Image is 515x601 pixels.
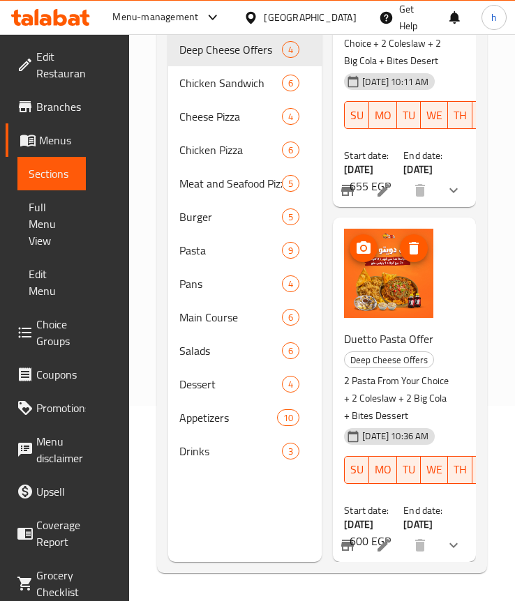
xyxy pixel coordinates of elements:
[264,10,356,25] div: [GEOGRAPHIC_DATA]
[179,409,277,426] div: Appetizers
[331,174,364,207] button: Branch-specific-item
[282,142,299,158] div: items
[403,160,433,178] b: [DATE]
[168,133,322,167] div: Chicken Pizza6
[375,182,392,199] a: Edit menu item
[283,43,299,56] span: 4
[283,311,299,324] span: 6
[36,567,79,600] span: Grocery Checklist
[112,9,198,26] div: Menu-management
[179,108,283,125] div: Cheese Pizza
[350,234,378,262] button: upload picture
[168,267,322,300] div: Pans4
[168,367,322,401] div: Dessert4
[282,41,299,58] div: items
[344,501,389,519] span: Start date:
[6,508,91,558] a: Coverage Report
[282,275,299,292] div: items
[369,456,397,484] button: MO
[277,409,299,426] div: items
[472,456,496,484] button: FR
[357,75,434,89] span: [DATE] 10:11 AM
[403,105,415,125] span: TU
[344,160,373,178] b: [DATE]
[282,208,299,225] div: items
[445,182,462,199] svg: Show Choices
[283,277,299,291] span: 4
[17,157,86,190] a: Sections
[375,459,391,480] span: MO
[437,528,470,562] button: show more
[421,456,448,484] button: WE
[344,17,454,70] p: 2 Medium Pizza From Your Choice + 2 Coleslaw + 2 Big Cola + Bites Desert
[454,105,467,125] span: TH
[375,105,391,125] span: MO
[283,110,299,123] span: 4
[283,177,299,190] span: 5
[403,515,433,533] b: [DATE]
[357,429,434,443] span: [DATE] 10:36 AM
[36,48,88,82] span: Edit Restaurant
[6,475,86,508] a: Upsell
[179,175,283,192] span: Meat and Seafood Pizza
[448,101,472,129] button: TH
[6,90,92,123] a: Branches
[36,517,80,550] span: Coverage Report
[283,344,299,358] span: 6
[36,316,75,349] span: Choice Groups
[448,456,472,484] button: TH
[179,443,283,459] span: Drinks
[375,537,392,554] a: Edit menu item
[403,459,415,480] span: TU
[168,33,322,66] div: Deep Cheese Offers4
[472,101,496,129] button: FR
[369,101,397,129] button: MO
[426,105,442,125] span: WE
[6,123,86,157] a: Menus
[344,372,454,425] p: 2 Pasta From Your Choice + 2 Coleslaw + 2 Big Cola + Bites Dessert
[283,445,299,458] span: 3
[39,132,75,149] span: Menus
[179,376,283,393] span: Dessert
[179,309,283,326] div: Main Course
[6,425,94,475] a: Menu disclaimer
[168,200,322,234] div: Burger5
[344,101,369,129] button: SU
[179,342,283,359] span: Salads
[168,401,322,434] div: Appetizers10
[179,75,283,91] span: Chicken Sandwich
[403,501,442,519] span: End date:
[403,528,437,562] button: delete
[282,175,299,192] div: items
[179,242,283,259] span: Pasta
[6,307,86,358] a: Choice Groups
[179,142,283,158] span: Chicken Pizza
[421,101,448,129] button: WE
[168,66,322,100] div: Chicken Sandwich6
[344,328,433,349] span: Duetto Pasta Offer
[36,483,75,500] span: Upsell
[454,459,467,480] span: TH
[168,300,322,334] div: Main Course6
[17,257,86,307] a: Edit Menu
[403,146,442,165] span: End date:
[6,391,99,425] a: Promotions
[282,108,299,125] div: items
[29,199,75,249] span: Full Menu View
[179,208,283,225] span: Burger
[344,146,389,165] span: Start date:
[426,459,442,480] span: WE
[282,342,299,359] div: items
[437,174,470,207] button: show more
[350,105,364,125] span: SU
[397,101,421,129] button: TU
[445,537,462,554] svg: Show Choices
[344,229,433,318] img: Duetto Pasta Offer
[344,456,369,484] button: SU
